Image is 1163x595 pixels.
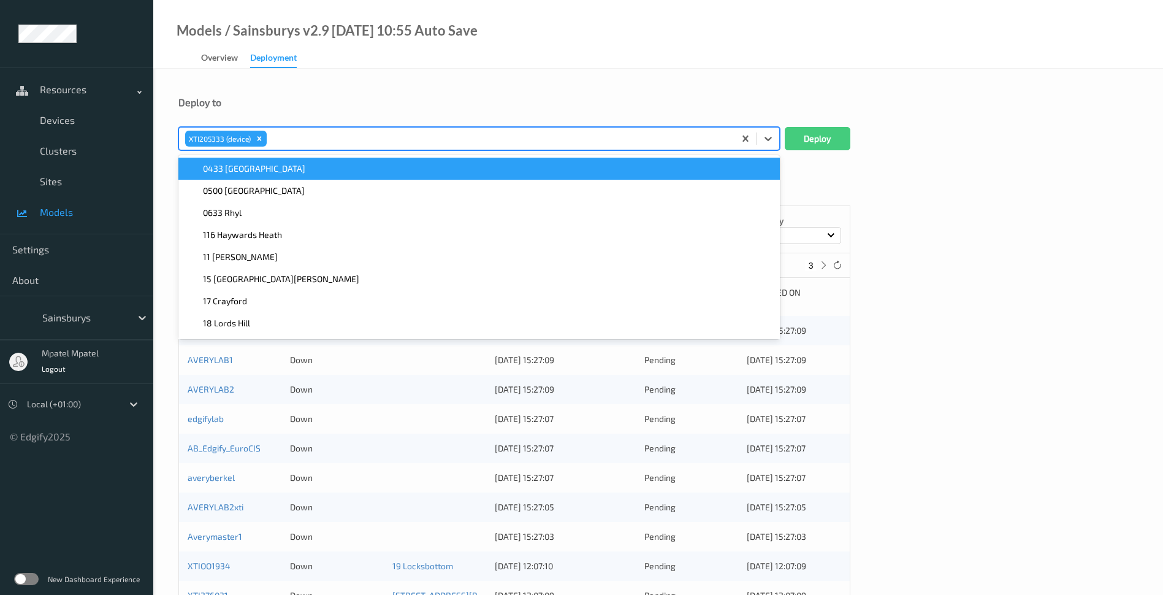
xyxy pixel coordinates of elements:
a: AVERYLAB2xti [188,502,243,512]
span: [DATE] 15:27:07 [495,413,554,424]
a: Overview [201,50,250,67]
span: 0500 [GEOGRAPHIC_DATA] [203,185,305,197]
div: Remove XTI205333 (device) [253,131,266,147]
button: Deploy [785,127,850,150]
p: Sort by [755,215,841,227]
span: [DATE] 15:27:09 [495,384,554,394]
span: [DATE] 15:27:07 [495,443,554,453]
div: Pending [644,560,738,572]
div: Down [290,354,384,366]
div: XTI205333 (device) [185,131,253,147]
a: edgifylab [188,413,224,424]
div: Down [290,442,384,455]
button: 3 [805,260,817,271]
div: Pending [644,442,738,455]
span: 17 Crayford [203,295,247,307]
span: 116 Haywards Heath [203,229,282,241]
span: [DATE] 15:27:09 [747,355,806,365]
a: Averymaster1 [188,531,242,542]
div: Down [290,413,384,425]
a: averyberkel [188,472,235,483]
div: Down [290,383,384,396]
div: Down [290,560,384,572]
span: [DATE] 15:27:05 [747,502,806,512]
div: Down [290,472,384,484]
a: AVERYLAB2 [188,384,234,394]
div: Down [290,501,384,513]
span: 0433 [GEOGRAPHIC_DATA] [203,163,305,175]
span: [DATE] 15:27:09 [747,384,806,394]
span: [DATE] 15:27:03 [495,531,554,542]
span: 18 Lords Hill [203,317,250,329]
div: Pending [644,383,738,396]
div: Deployment [250,52,297,68]
span: [DATE] 12:07:09 [747,561,806,571]
div: Down [290,531,384,543]
span: [DATE] 15:27:07 [747,413,806,424]
div: Pending [644,354,738,366]
span: [DATE] 15:27:05 [495,502,554,512]
div: / Sainsburys v2.9 [DATE] 10:55 Auto Save [222,25,478,37]
span: [DATE] 15:27:07 [747,472,806,483]
a: AVERYLAB1 [188,355,233,365]
a: Models [177,25,222,37]
a: 19 Locksbottom [392,561,453,571]
span: [DATE] 12:07:10 [495,561,553,571]
a: Deployment [250,50,309,68]
div: Overview [201,52,238,67]
span: [DATE] 15:27:09 [495,355,554,365]
span: 15 [GEOGRAPHIC_DATA][PERSON_NAME] [203,273,359,285]
div: Pending [644,501,738,513]
span: [DATE] 15:27:07 [747,443,806,453]
span: [DATE] 15:27:03 [747,531,806,542]
span: [DATE] 15:27:07 [495,472,554,483]
div: Pending [644,413,738,425]
div: Pending [644,472,738,484]
a: XTIOO1934 [188,561,231,571]
span: 0633 Rhyl [203,207,242,219]
div: Pending [644,531,738,543]
div: Deployed on [747,286,841,299]
a: AB_Edgify_EuroCIS [188,443,261,453]
span: 11 [PERSON_NAME] [203,251,278,263]
div: Deploy to [178,96,1138,109]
